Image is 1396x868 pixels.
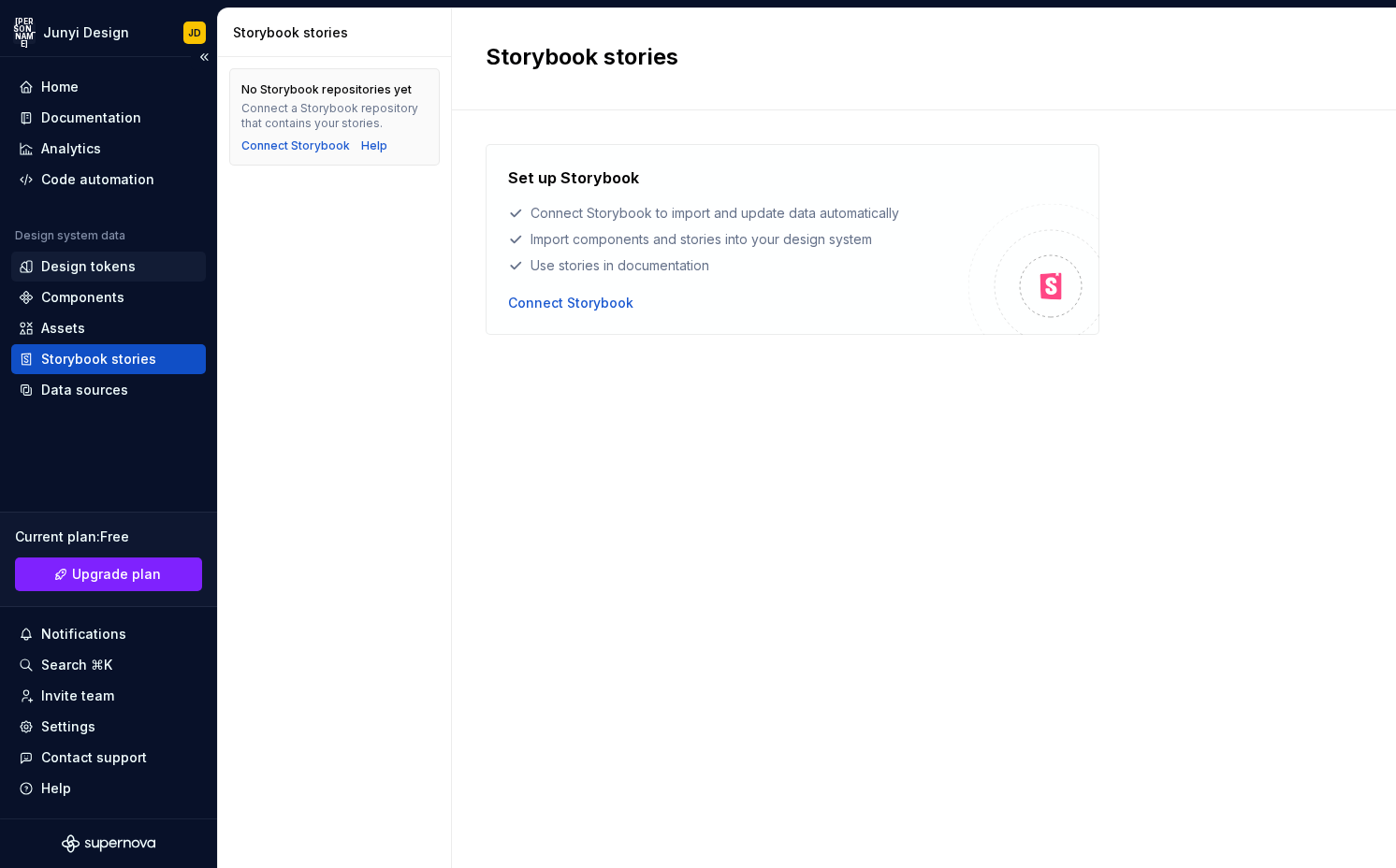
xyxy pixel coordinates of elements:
div: Code automation [41,170,154,189]
span: Upgrade plan [72,565,161,584]
div: Storybook stories [233,23,444,42]
a: Analytics [11,134,206,164]
button: Connect Storybook [508,294,633,312]
div: Design system data [15,228,125,243]
a: Code automation [11,165,206,195]
button: Collapse sidebar [191,44,217,70]
div: Design tokens [41,257,136,276]
h4: Set up Storybook [508,166,639,189]
a: Upgrade plan [15,557,202,591]
div: JD [188,25,201,40]
div: Search ⌘K [41,656,112,674]
a: Storybook stories [11,344,206,374]
div: [PERSON_NAME] [13,22,36,44]
div: Use stories in documentation [508,256,968,275]
div: Documentation [41,108,141,127]
button: [PERSON_NAME]Junyi DesignJD [4,12,213,52]
div: Connect Storybook to import and update data automatically [508,204,968,223]
div: Assets [41,319,85,338]
div: Home [41,78,79,96]
a: Help [361,138,387,153]
div: Import components and stories into your design system [508,230,968,249]
button: Connect Storybook [241,138,350,153]
svg: Supernova Logo [62,834,155,853]
div: Connect a Storybook repository that contains your stories. [241,101,428,131]
a: Documentation [11,103,206,133]
button: Help [11,774,206,803]
div: Help [41,779,71,798]
button: Contact support [11,743,206,773]
a: Invite team [11,681,206,711]
div: Components [41,288,124,307]
div: Notifications [41,625,126,644]
a: Data sources [11,375,206,405]
h2: Storybook stories [486,42,1340,72]
button: Search ⌘K [11,650,206,680]
div: Settings [41,717,95,736]
a: Home [11,72,206,102]
div: Junyi Design [43,23,129,42]
div: No Storybook repositories yet [241,82,412,97]
a: Settings [11,712,206,742]
button: Notifications [11,619,206,649]
div: Storybook stories [41,350,156,369]
div: Current plan : Free [15,528,202,546]
a: Assets [11,313,206,343]
a: Components [11,282,206,312]
div: Contact support [41,748,147,767]
a: Design tokens [11,252,206,282]
div: Analytics [41,139,101,158]
div: Data sources [41,381,128,399]
div: Invite team [41,687,114,705]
